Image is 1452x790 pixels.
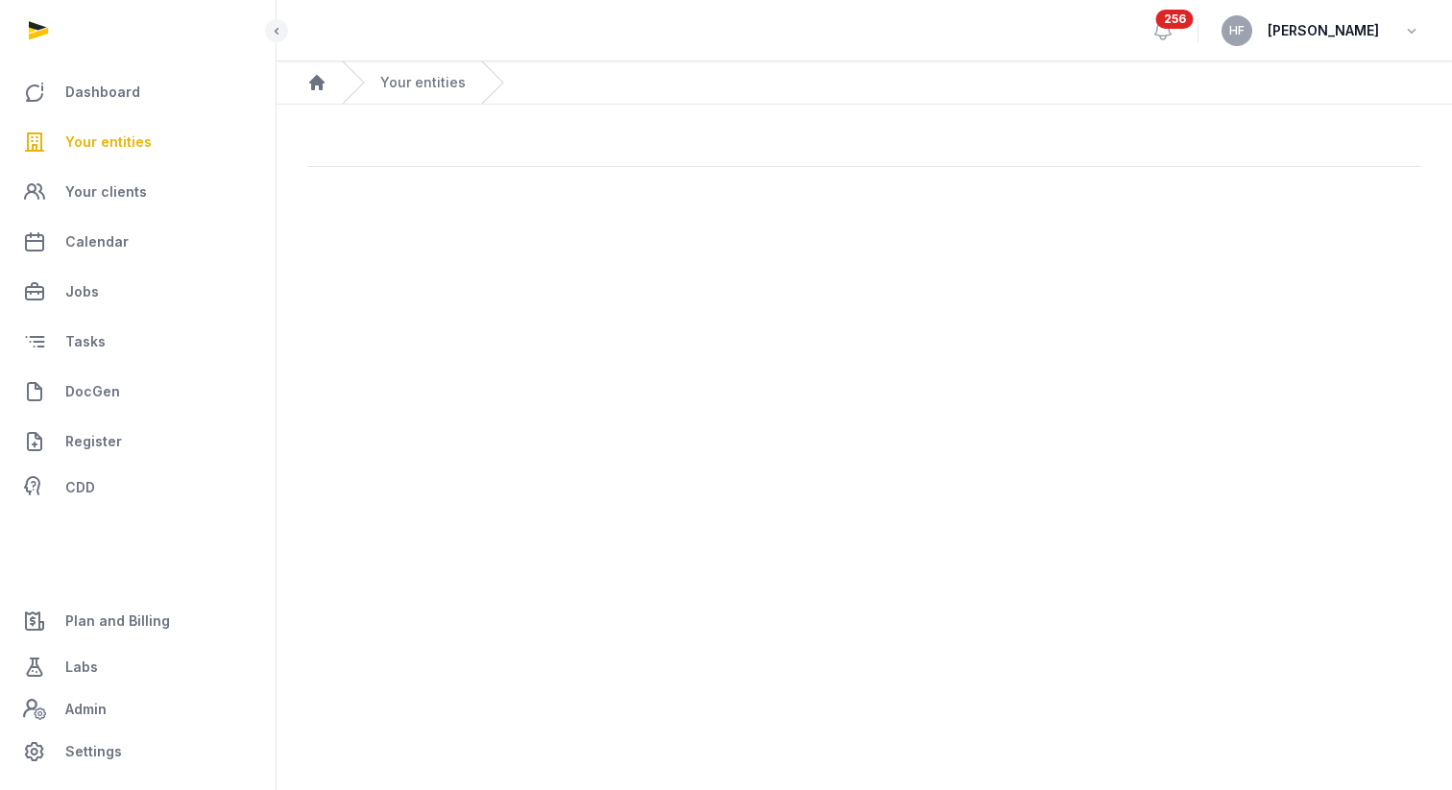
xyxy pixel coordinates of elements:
[15,119,260,165] a: Your entities
[65,740,122,763] span: Settings
[15,419,260,465] a: Register
[15,369,260,415] a: DocGen
[15,269,260,315] a: Jobs
[65,430,122,453] span: Register
[1222,15,1252,46] button: HF
[65,476,95,499] span: CDD
[65,698,107,721] span: Admin
[65,610,170,633] span: Plan and Billing
[15,598,260,644] a: Plan and Billing
[65,230,129,253] span: Calendar
[15,644,260,690] a: Labs
[65,330,106,353] span: Tasks
[1229,25,1245,36] span: HF
[15,169,260,215] a: Your clients
[277,61,1452,105] nav: Breadcrumb
[65,81,140,104] span: Dashboard
[15,729,260,775] a: Settings
[65,280,99,303] span: Jobs
[15,319,260,365] a: Tasks
[65,131,152,154] span: Your entities
[15,69,260,115] a: Dashboard
[65,656,98,679] span: Labs
[1268,19,1379,42] span: [PERSON_NAME]
[15,690,260,729] a: Admin
[380,73,466,92] a: Your entities
[15,219,260,265] a: Calendar
[1156,10,1194,29] span: 256
[65,380,120,403] span: DocGen
[15,468,260,507] a: CDD
[65,180,147,203] span: Your clients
